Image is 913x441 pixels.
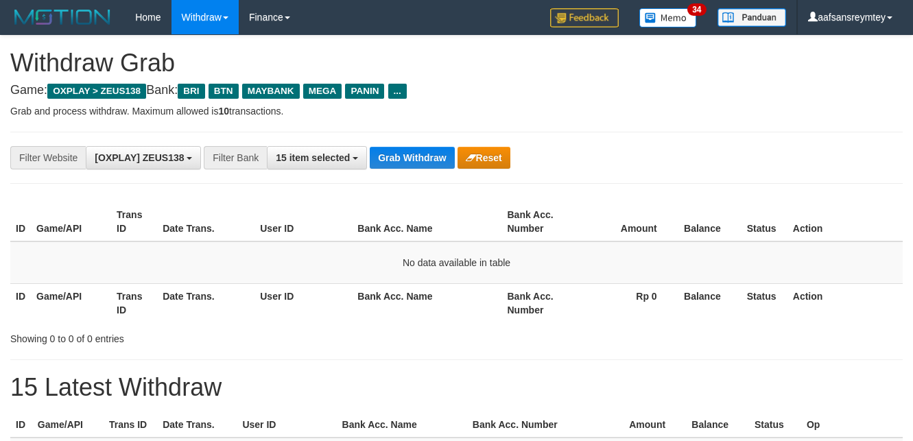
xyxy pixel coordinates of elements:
[10,49,903,77] h1: Withdraw Grab
[178,84,204,99] span: BRI
[10,374,903,401] h1: 15 Latest Withdraw
[218,106,229,117] strong: 10
[639,8,697,27] img: Button%20Memo.svg
[237,412,336,438] th: User ID
[582,283,678,322] th: Rp 0
[345,84,384,99] span: PANIN
[10,146,86,169] div: Filter Website
[157,202,254,241] th: Date Trans.
[86,146,201,169] button: [OXPLAY] ZEUS138
[352,202,501,241] th: Bank Acc. Name
[10,283,31,322] th: ID
[787,202,903,241] th: Action
[31,202,111,241] th: Game/API
[458,147,510,169] button: Reset
[10,326,370,346] div: Showing 0 to 0 of 0 entries
[157,412,237,438] th: Date Trans.
[32,412,104,438] th: Game/API
[718,8,786,27] img: panduan.png
[501,202,582,241] th: Bank Acc. Number
[742,202,787,241] th: Status
[599,412,686,438] th: Amount
[10,84,903,97] h4: Game: Bank:
[749,412,801,438] th: Status
[10,202,31,241] th: ID
[467,412,599,438] th: Bank Acc. Number
[31,283,111,322] th: Game/API
[209,84,239,99] span: BTN
[267,146,367,169] button: 15 item selected
[10,241,903,284] td: No data available in table
[111,283,157,322] th: Trans ID
[742,283,787,322] th: Status
[352,283,501,322] th: Bank Acc. Name
[104,412,157,438] th: Trans ID
[95,152,184,163] span: [OXPLAY] ZEUS138
[337,412,467,438] th: Bank Acc. Name
[111,202,157,241] th: Trans ID
[678,283,742,322] th: Balance
[47,84,146,99] span: OXPLAY > ZEUS138
[582,202,678,241] th: Amount
[303,84,342,99] span: MEGA
[787,283,903,322] th: Action
[254,202,352,241] th: User ID
[550,8,619,27] img: Feedback.jpg
[388,84,407,99] span: ...
[204,146,267,169] div: Filter Bank
[687,3,706,16] span: 34
[686,412,749,438] th: Balance
[254,283,352,322] th: User ID
[242,84,300,99] span: MAYBANK
[501,283,582,322] th: Bank Acc. Number
[10,7,115,27] img: MOTION_logo.png
[370,147,454,169] button: Grab Withdraw
[801,412,903,438] th: Op
[276,152,350,163] span: 15 item selected
[10,104,903,118] p: Grab and process withdraw. Maximum allowed is transactions.
[157,283,254,322] th: Date Trans.
[678,202,742,241] th: Balance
